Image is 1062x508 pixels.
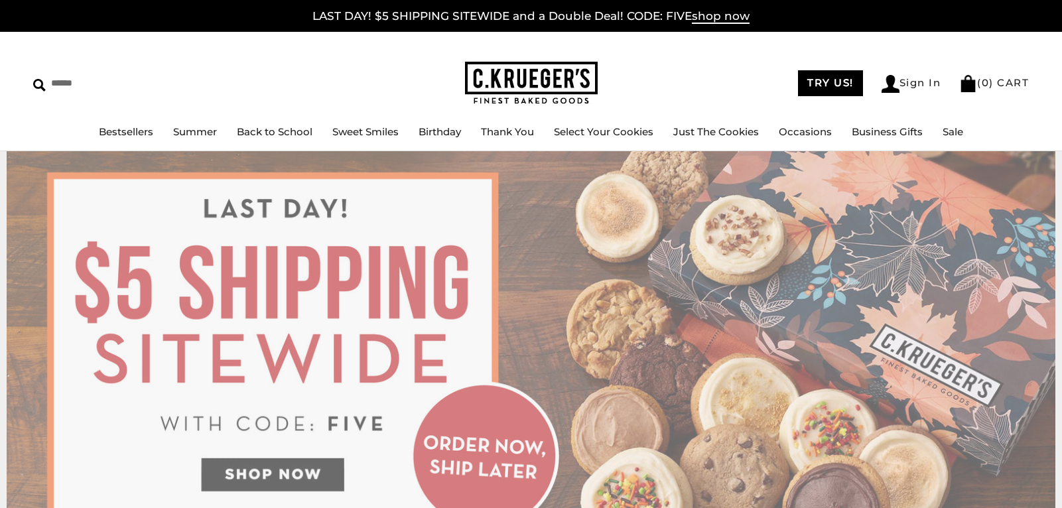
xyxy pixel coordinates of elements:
[173,125,217,138] a: Summer
[237,125,312,138] a: Back to School
[332,125,399,138] a: Sweet Smiles
[959,75,977,92] img: Bag
[99,125,153,138] a: Bestsellers
[33,79,46,92] img: Search
[554,125,653,138] a: Select Your Cookies
[692,9,750,24] span: shop now
[673,125,759,138] a: Just The Cookies
[465,62,598,105] img: C.KRUEGER'S
[982,76,990,89] span: 0
[959,76,1029,89] a: (0) CART
[33,73,191,94] input: Search
[882,75,941,93] a: Sign In
[943,125,963,138] a: Sale
[852,125,923,138] a: Business Gifts
[882,75,899,93] img: Account
[312,9,750,24] a: LAST DAY! $5 SHIPPING SITEWIDE and a Double Deal! CODE: FIVEshop now
[798,70,863,96] a: TRY US!
[419,125,461,138] a: Birthday
[779,125,832,138] a: Occasions
[481,125,534,138] a: Thank You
